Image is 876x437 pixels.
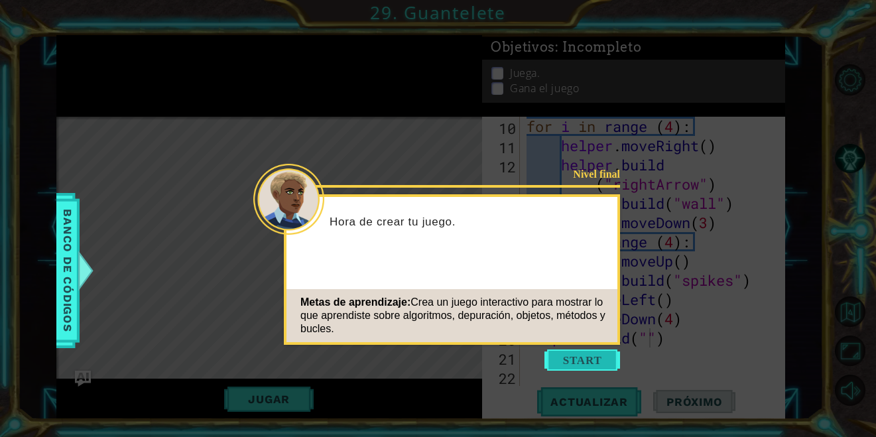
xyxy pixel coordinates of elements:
span: Crea un juego interactivo para mostrar lo que aprendiste sobre algoritmos, depuración, objetos, m... [300,296,605,334]
span: Metas de aprendizaje: [300,296,410,308]
button: Start [544,349,620,371]
div: Nivel final [536,167,620,181]
p: Hora de crear tu juego. [330,215,608,229]
span: Banco de códigos [57,202,78,339]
